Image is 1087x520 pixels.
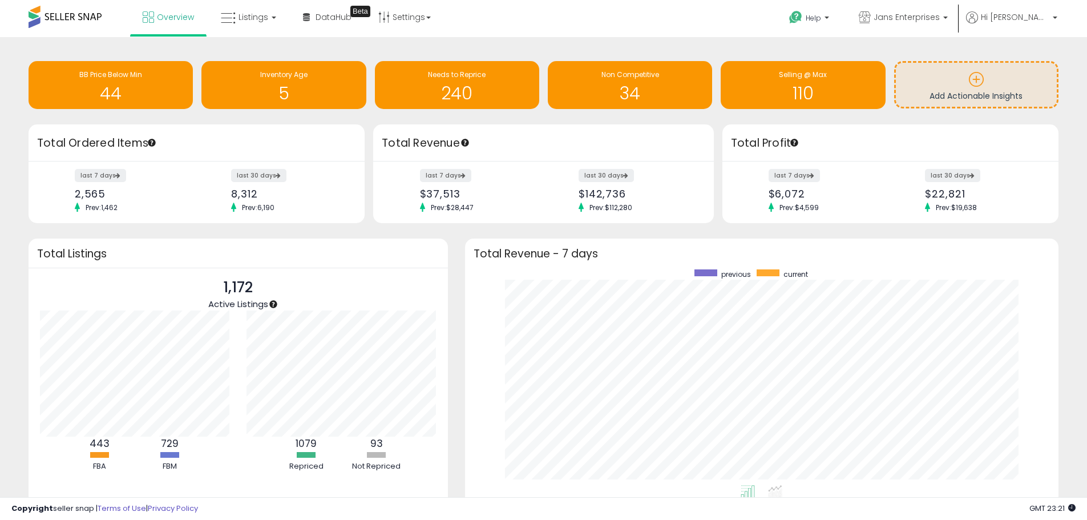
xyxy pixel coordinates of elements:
div: 2,565 [75,188,188,200]
h1: 240 [381,84,534,103]
label: last 7 days [769,169,820,182]
h3: Total Profit [731,135,1050,151]
div: $37,513 [420,188,535,200]
div: FBM [136,461,204,472]
div: Repriced [272,461,341,472]
a: Help [780,2,840,37]
h1: 110 [726,84,879,103]
h3: Total Listings [37,249,439,258]
label: last 7 days [420,169,471,182]
div: $22,821 [925,188,1038,200]
a: BB Price Below Min 44 [29,61,193,109]
span: Prev: $112,280 [584,203,638,212]
b: 729 [161,437,179,450]
span: BB Price Below Min [79,70,142,79]
a: Selling @ Max 110 [721,61,885,109]
span: Prev: $28,447 [425,203,479,212]
a: Hi [PERSON_NAME] [966,11,1057,37]
b: 1079 [296,437,317,450]
label: last 7 days [75,169,126,182]
a: Needs to Reprice 240 [375,61,539,109]
h3: Total Revenue [382,135,705,151]
a: Privacy Policy [148,503,198,514]
span: Prev: $19,638 [930,203,983,212]
div: $142,736 [579,188,694,200]
span: Prev: $4,599 [774,203,825,212]
div: Tooltip anchor [789,138,799,148]
b: 443 [90,437,110,450]
span: Non Competitive [601,70,659,79]
span: Active Listings [208,298,268,310]
div: FBA [66,461,134,472]
strong: Copyright [11,503,53,514]
span: 2025-09-15 23:21 GMT [1029,503,1076,514]
div: 8,312 [231,188,345,200]
span: DataHub [316,11,351,23]
span: Jans Enterprises [874,11,940,23]
h1: 5 [207,84,360,103]
span: Overview [157,11,194,23]
a: Non Competitive 34 [548,61,712,109]
span: Prev: 1,462 [80,203,123,212]
div: Not Repriced [342,461,411,472]
span: Inventory Age [260,70,308,79]
div: seller snap | | [11,503,198,514]
label: last 30 days [925,169,980,182]
h3: Total Ordered Items [37,135,356,151]
div: Tooltip anchor [147,138,157,148]
div: Tooltip anchor [460,138,470,148]
div: Tooltip anchor [350,6,370,17]
h3: Total Revenue - 7 days [474,249,1050,258]
span: previous [721,269,751,279]
div: Tooltip anchor [268,299,278,309]
b: 93 [370,437,383,450]
span: Needs to Reprice [428,70,486,79]
h1: 44 [34,84,187,103]
span: Hi [PERSON_NAME] [981,11,1049,23]
span: Help [806,13,821,23]
div: $6,072 [769,188,882,200]
a: Terms of Use [98,503,146,514]
a: Add Actionable Insights [896,63,1057,107]
label: last 30 days [579,169,634,182]
label: last 30 days [231,169,286,182]
span: current [783,269,808,279]
h1: 34 [553,84,706,103]
span: Listings [239,11,268,23]
span: Add Actionable Insights [930,90,1023,102]
p: 1,172 [208,277,268,299]
i: Get Help [789,10,803,25]
a: Inventory Age 5 [201,61,366,109]
span: Prev: 6,190 [236,203,280,212]
span: Selling @ Max [779,70,827,79]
